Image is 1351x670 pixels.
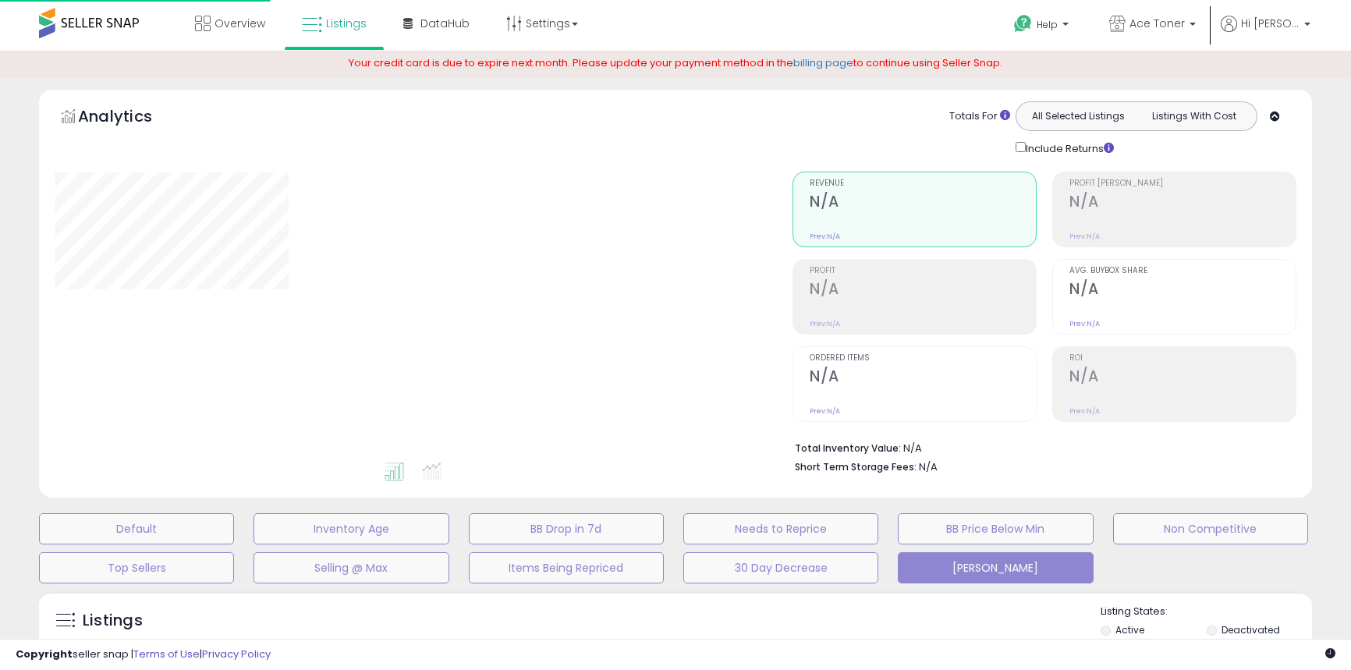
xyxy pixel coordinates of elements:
div: Include Returns [1004,139,1133,157]
h2: N/A [1069,280,1296,301]
span: N/A [919,459,938,474]
small: Prev: N/A [1069,232,1100,241]
span: Listings [326,16,367,31]
a: billing page [793,55,853,70]
h2: N/A [810,193,1036,214]
small: Prev: N/A [1069,319,1100,328]
a: Hi [PERSON_NAME] [1221,16,1310,51]
span: Ordered Items [810,354,1036,363]
small: Prev: N/A [810,406,840,416]
button: Listings With Cost [1136,106,1252,126]
h5: Analytics [78,105,183,131]
a: Help [1002,2,1084,51]
button: Selling @ Max [254,552,449,583]
small: Prev: N/A [810,319,840,328]
button: Top Sellers [39,552,234,583]
span: Your credit card is due to expire next month. Please update your payment method in the to continu... [349,55,1002,70]
span: Profit [810,267,1036,275]
span: Help [1037,18,1058,31]
b: Short Term Storage Fees: [795,460,917,473]
b: Total Inventory Value: [795,441,901,455]
div: Totals For [949,109,1010,124]
button: All Selected Listings [1020,106,1136,126]
span: Profit [PERSON_NAME] [1069,179,1296,188]
div: seller snap | | [16,647,271,662]
span: Revenue [810,179,1036,188]
button: BB Price Below Min [898,513,1093,544]
h2: N/A [810,280,1036,301]
span: Overview [215,16,265,31]
span: ROI [1069,354,1296,363]
span: Ace Toner [1129,16,1185,31]
button: 30 Day Decrease [683,552,878,583]
li: N/A [795,438,1285,456]
button: Default [39,513,234,544]
strong: Copyright [16,647,73,661]
button: Inventory Age [254,513,449,544]
small: Prev: N/A [1069,406,1100,416]
h2: N/A [1069,193,1296,214]
span: DataHub [420,16,470,31]
span: Hi [PERSON_NAME] [1241,16,1300,31]
span: Avg. Buybox Share [1069,267,1296,275]
small: Prev: N/A [810,232,840,241]
i: Get Help [1013,14,1033,34]
button: Non Competitive [1113,513,1308,544]
button: Needs to Reprice [683,513,878,544]
button: Items Being Repriced [469,552,664,583]
h2: N/A [1069,367,1296,388]
button: [PERSON_NAME] [898,552,1093,583]
button: BB Drop in 7d [469,513,664,544]
h2: N/A [810,367,1036,388]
